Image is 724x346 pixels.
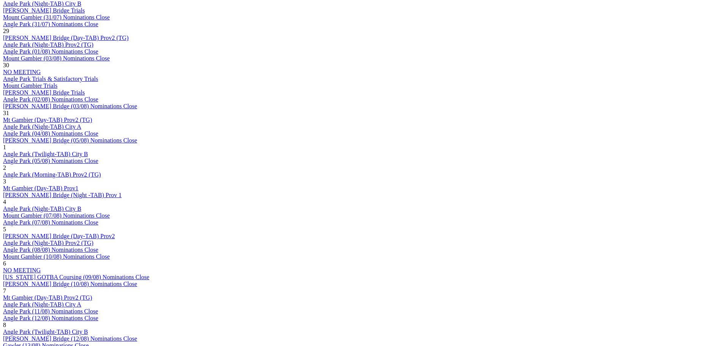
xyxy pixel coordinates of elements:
[3,301,81,308] a: Angle Park (Night-TAB) City A
[3,96,98,103] a: Angle Park (02/08) Nominations Close
[3,185,78,191] a: Mt Gambier (Day-TAB) Prov1
[3,240,93,246] a: Angle Park (Night-TAB) Prov2 (TG)
[3,233,115,239] a: [PERSON_NAME] Bridge (Day-TAB) Prov2
[3,137,137,144] a: [PERSON_NAME] Bridge (05/08) Nominations Close
[3,267,41,273] a: NO MEETING
[3,28,9,34] span: 29
[3,205,81,212] a: Angle Park (Night-TAB) City B
[3,212,110,219] a: Mount Gambier (07/08) Nominations Close
[3,41,93,48] a: Angle Park (Night-TAB) Prov2 (TG)
[3,158,98,164] a: Angle Park (05/08) Nominations Close
[3,14,110,21] a: Mount Gambier (31/07) Nominations Close
[3,308,98,314] a: Angle Park (11/08) Nominations Close
[3,171,101,178] a: Angle Park (Morning-TAB) Prov2 (TG)
[3,35,128,41] a: [PERSON_NAME] Bridge (Day-TAB) Prov2 (TG)
[3,288,6,294] span: 7
[3,322,6,328] span: 8
[3,246,98,253] a: Angle Park (08/08) Nominations Close
[3,76,98,82] a: Angle Park Trials & Satisfactory Trials
[3,48,98,55] a: Angle Park (01/08) Nominations Close
[3,192,122,198] a: [PERSON_NAME] Bridge (Night -TAB) Prov 1
[3,0,81,7] a: Angle Park (Night-TAB) City B
[3,62,9,68] span: 30
[3,335,137,342] a: [PERSON_NAME] Bridge (12/08) Nominations Close
[3,315,98,321] a: Angle Park (12/08) Nominations Close
[3,253,110,260] a: Mount Gambier (10/08) Nominations Close
[3,260,6,267] span: 6
[3,130,98,137] a: Angle Park (04/08) Nominations Close
[3,103,137,109] a: [PERSON_NAME] Bridge (03/08) Nominations Close
[3,55,110,62] a: Mount Gambier (03/08) Nominations Close
[3,329,88,335] a: Angle Park (Twilight-TAB) City B
[3,110,9,116] span: 31
[3,123,81,130] a: Angle Park (Night-TAB) City A
[3,89,85,96] a: [PERSON_NAME] Bridge Trials
[3,144,6,150] span: 1
[3,281,137,287] a: [PERSON_NAME] Bridge (10/08) Nominations Close
[3,164,6,171] span: 2
[3,219,98,226] a: Angle Park (07/08) Nominations Close
[3,7,85,14] a: [PERSON_NAME] Bridge Trials
[3,226,6,232] span: 5
[3,199,6,205] span: 4
[3,274,149,280] a: [US_STATE] GOTBA Coursing (09/08) Nominations Close
[3,151,88,157] a: Angle Park (Twilight-TAB) City B
[3,69,41,75] a: NO MEETING
[3,82,57,89] a: Mount Gambier Trials
[3,294,92,301] a: Mt Gambier (Day-TAB) Prov2 (TG)
[3,117,92,123] a: Mt Gambier (Day-TAB) Prov2 (TG)
[3,21,98,27] a: Angle Park (31/07) Nominations Close
[3,178,6,185] span: 3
